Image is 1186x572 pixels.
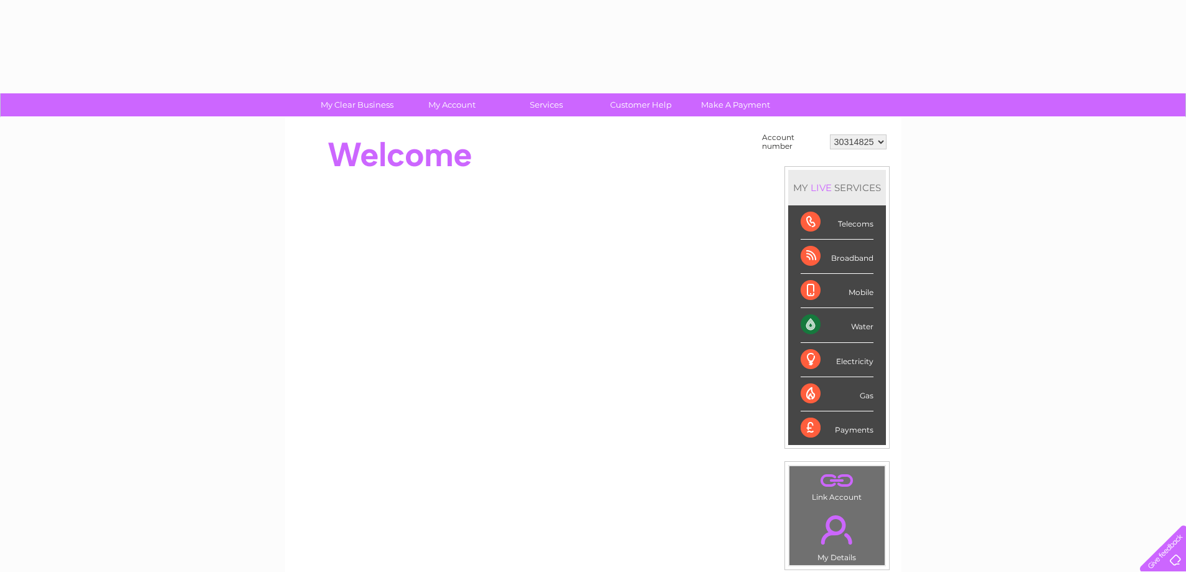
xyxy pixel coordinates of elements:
[801,308,873,342] div: Water
[684,93,787,116] a: Make A Payment
[759,130,827,154] td: Account number
[788,170,886,205] div: MY SERVICES
[590,93,692,116] a: Customer Help
[808,182,834,194] div: LIVE
[801,377,873,411] div: Gas
[801,240,873,274] div: Broadband
[495,93,598,116] a: Services
[789,466,885,505] td: Link Account
[400,93,503,116] a: My Account
[801,274,873,308] div: Mobile
[793,508,882,551] a: .
[793,469,882,491] a: .
[801,205,873,240] div: Telecoms
[801,343,873,377] div: Electricity
[789,505,885,566] td: My Details
[801,411,873,445] div: Payments
[306,93,408,116] a: My Clear Business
